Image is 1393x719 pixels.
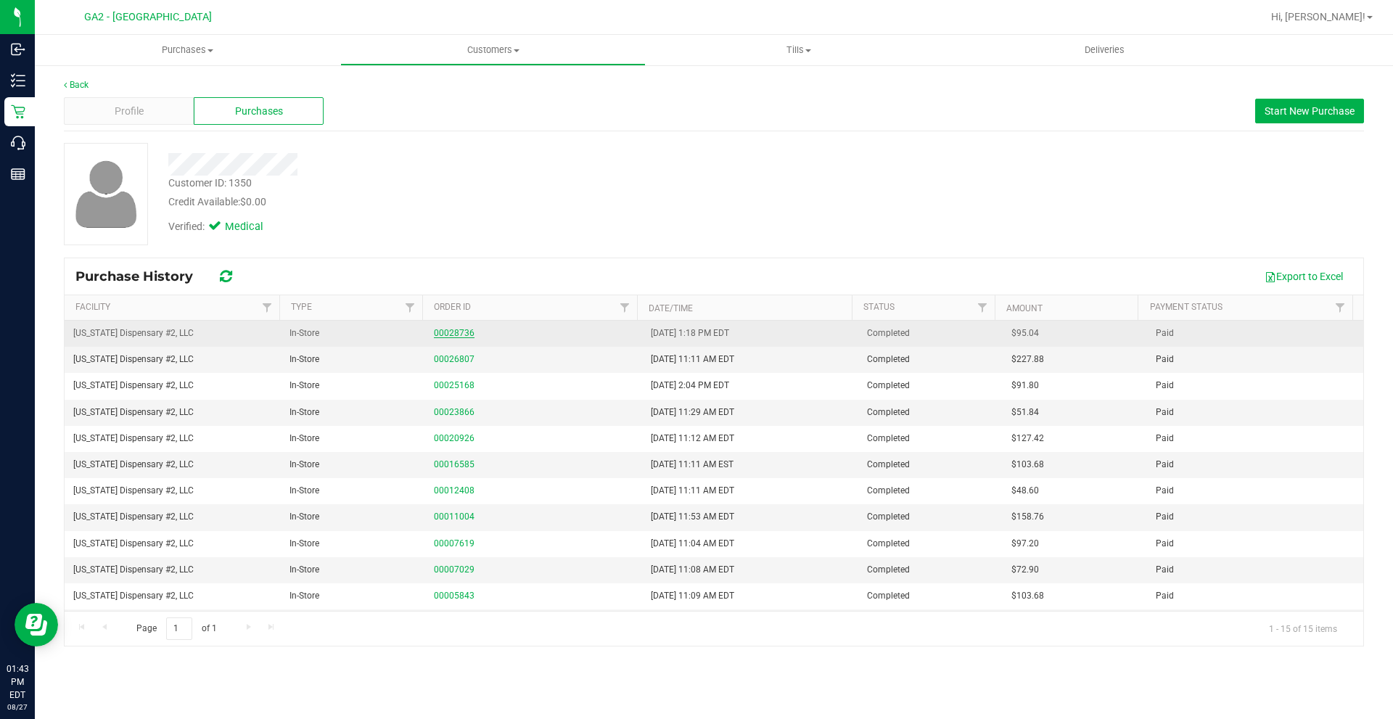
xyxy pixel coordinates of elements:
a: 00005843 [434,591,474,601]
span: [DATE] 11:11 AM EDT [651,484,734,498]
span: [DATE] 11:08 AM EDT [651,563,734,577]
span: In-Store [289,406,319,419]
span: In-Store [289,563,319,577]
span: $48.60 [1011,484,1039,498]
span: Completed [867,458,910,472]
span: Completed [867,379,910,393]
span: Customers [341,44,645,57]
a: Date/Time [649,303,693,313]
a: 00028736 [434,328,474,338]
span: [DATE] 11:04 AM EDT [651,537,734,551]
span: [US_STATE] Dispensary #2, LLC [73,484,194,498]
span: Purchases [235,104,283,119]
span: In-Store [289,432,319,445]
span: Profile [115,104,144,119]
span: Completed [867,589,910,603]
span: [DATE] 11:11 AM EDT [651,353,734,366]
span: Paid [1156,432,1174,445]
span: $51.84 [1011,406,1039,419]
span: [US_STATE] Dispensary #2, LLC [73,432,194,445]
a: Tills [646,35,951,65]
span: [US_STATE] Dispensary #2, LLC [73,458,194,472]
span: In-Store [289,484,319,498]
a: Filter [613,295,637,320]
span: $97.20 [1011,537,1039,551]
span: Completed [867,406,910,419]
a: Filter [971,295,995,320]
span: [US_STATE] Dispensary #2, LLC [73,510,194,524]
span: In-Store [289,589,319,603]
inline-svg: Reports [11,167,25,181]
span: [US_STATE] Dispensary #2, LLC [73,537,194,551]
span: Paid [1156,379,1174,393]
a: 00026807 [434,354,474,364]
span: [US_STATE] Dispensary #2, LLC [73,563,194,577]
span: [DATE] 11:09 AM EDT [651,589,734,603]
div: Credit Available: [168,194,808,210]
span: Paid [1156,406,1174,419]
inline-svg: Inventory [11,73,25,88]
img: user-icon.png [68,157,144,231]
a: 00023866 [434,407,474,417]
span: Paid [1156,326,1174,340]
span: Tills [646,44,950,57]
span: Page of 1 [124,617,229,640]
span: Completed [867,353,910,366]
span: Completed [867,563,910,577]
span: [US_STATE] Dispensary #2, LLC [73,406,194,419]
span: GA2 - [GEOGRAPHIC_DATA] [84,11,212,23]
span: Completed [867,326,910,340]
span: Paid [1156,510,1174,524]
span: [DATE] 2:04 PM EDT [651,379,729,393]
span: Completed [867,510,910,524]
span: $227.88 [1011,353,1044,366]
span: $91.80 [1011,379,1039,393]
span: In-Store [289,379,319,393]
span: Completed [867,537,910,551]
span: Hi, [PERSON_NAME]! [1271,11,1365,22]
div: Verified: [168,219,283,235]
inline-svg: Retail [11,104,25,119]
a: Facility [75,302,110,312]
span: $0.00 [240,196,266,208]
a: Customers [340,35,646,65]
span: Paid [1156,537,1174,551]
a: 00020926 [434,433,474,443]
a: 00016585 [434,459,474,469]
span: Paid [1156,563,1174,577]
span: $103.68 [1011,589,1044,603]
a: Filter [398,295,422,320]
inline-svg: Call Center [11,136,25,150]
iframe: Resource center [15,603,58,646]
span: [DATE] 11:12 AM EDT [651,432,734,445]
a: Filter [255,295,279,320]
span: $103.68 [1011,458,1044,472]
span: In-Store [289,326,319,340]
a: 00011004 [434,511,474,522]
span: [DATE] 1:18 PM EDT [651,326,729,340]
span: [US_STATE] Dispensary #2, LLC [73,326,194,340]
a: Amount [1006,303,1043,313]
span: [US_STATE] Dispensary #2, LLC [73,353,194,366]
span: In-Store [289,537,319,551]
span: $158.76 [1011,510,1044,524]
span: Paid [1156,458,1174,472]
a: Type [291,302,312,312]
a: Deliveries [952,35,1257,65]
span: $72.90 [1011,563,1039,577]
a: 00012408 [434,485,474,496]
span: $95.04 [1011,326,1039,340]
span: Paid [1156,353,1174,366]
span: [DATE] 11:53 AM EDT [651,510,734,524]
span: Completed [867,484,910,498]
a: 00025168 [434,380,474,390]
inline-svg: Inbound [11,42,25,57]
a: Payment Status [1150,302,1223,312]
button: Export to Excel [1255,264,1352,289]
span: In-Store [289,353,319,366]
span: Paid [1156,589,1174,603]
span: Start New Purchase [1265,105,1355,117]
a: 00007619 [434,538,474,549]
span: [US_STATE] Dispensary #2, LLC [73,379,194,393]
span: Medical [225,219,283,235]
